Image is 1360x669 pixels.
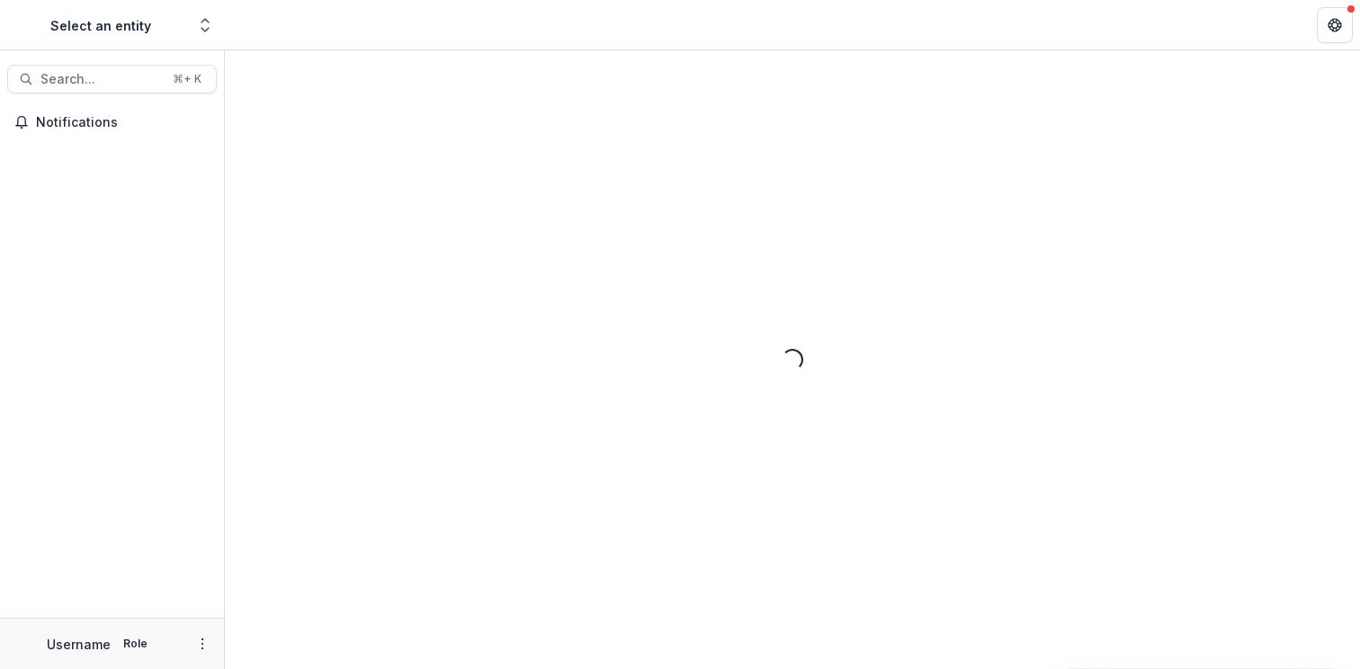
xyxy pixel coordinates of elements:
[40,72,162,87] span: Search...
[7,108,217,137] button: Notifications
[7,65,217,94] button: Search...
[192,633,213,655] button: More
[169,69,205,89] div: ⌘ + K
[47,635,111,654] p: Username
[1317,7,1353,43] button: Get Help
[118,636,153,652] p: Role
[192,7,218,43] button: Open entity switcher
[50,16,151,35] div: Select an entity
[36,115,210,130] span: Notifications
